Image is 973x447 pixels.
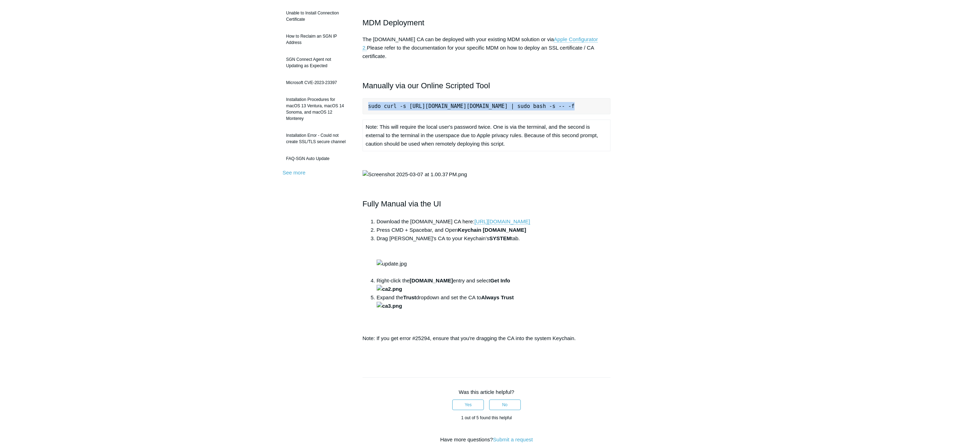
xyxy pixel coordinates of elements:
[377,293,611,327] li: Expand the dropdown and set the CA to
[377,277,510,292] strong: Get Info
[377,226,611,234] li: Press CMD + Spacebar, and Open
[377,260,407,268] img: update.jpg
[283,53,352,72] a: SGN Connect Agent not Updating as Expected
[403,294,416,300] strong: Trust
[363,120,610,151] td: Note: This will require the local user's password twice. One is via the terminal, and the second ...
[377,217,611,226] li: Download the [DOMAIN_NAME] CA here:
[363,36,598,51] a: Apple Configurator 2.
[363,35,611,60] p: The [DOMAIN_NAME] CA can be deployed with your existing MDM solution or via Please refer to the d...
[377,294,514,309] strong: Always Trust
[474,218,530,225] a: [URL][DOMAIN_NAME]
[283,76,352,89] a: Microsoft CVE-2023-23397
[283,6,352,26] a: Unable to Install Connection Certificate
[461,415,512,420] span: 1 out of 5 found this helpful
[283,170,306,175] a: See more
[489,235,511,241] strong: SYSTEM
[363,98,611,114] pre: sudo curl -s [URL][DOMAIN_NAME][DOMAIN_NAME] | sudo bash -s -- -f
[377,285,402,293] img: ca2.png
[493,436,533,442] a: Submit a request
[377,234,611,276] li: Drag [PERSON_NAME]'s CA to your Keychain's tab.
[363,334,611,343] p: Note: If you get error #25294, ensure that you're dragging the CA into the system Keychain.
[363,198,611,210] h2: Fully Manual via the UI
[458,227,526,233] strong: Keychain [DOMAIN_NAME]
[363,79,611,92] h2: Manually via our Online Scripted Tool
[459,389,514,395] span: Was this article helpful?
[363,17,611,29] h2: MDM Deployment
[452,400,484,410] button: This article was helpful
[363,436,611,444] div: Have more questions?
[283,93,352,125] a: Installation Procedures for macOS 13 Ventura, macOS 14 Sonoma, and macOS 12 Monterey
[377,276,611,293] li: Right-click the entry and select
[283,30,352,49] a: How to Reclaim an SGN IP Address
[377,302,402,310] img: ca3.png
[283,152,352,165] a: FAQ-SGN Auto Update
[410,277,453,283] strong: [DOMAIN_NAME]
[283,129,352,148] a: Installation Error - Could not create SSL/TLS secure channel
[489,400,521,410] button: This article was not helpful
[363,170,467,179] img: Screenshot 2025-03-07 at 1.00.37 PM.png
